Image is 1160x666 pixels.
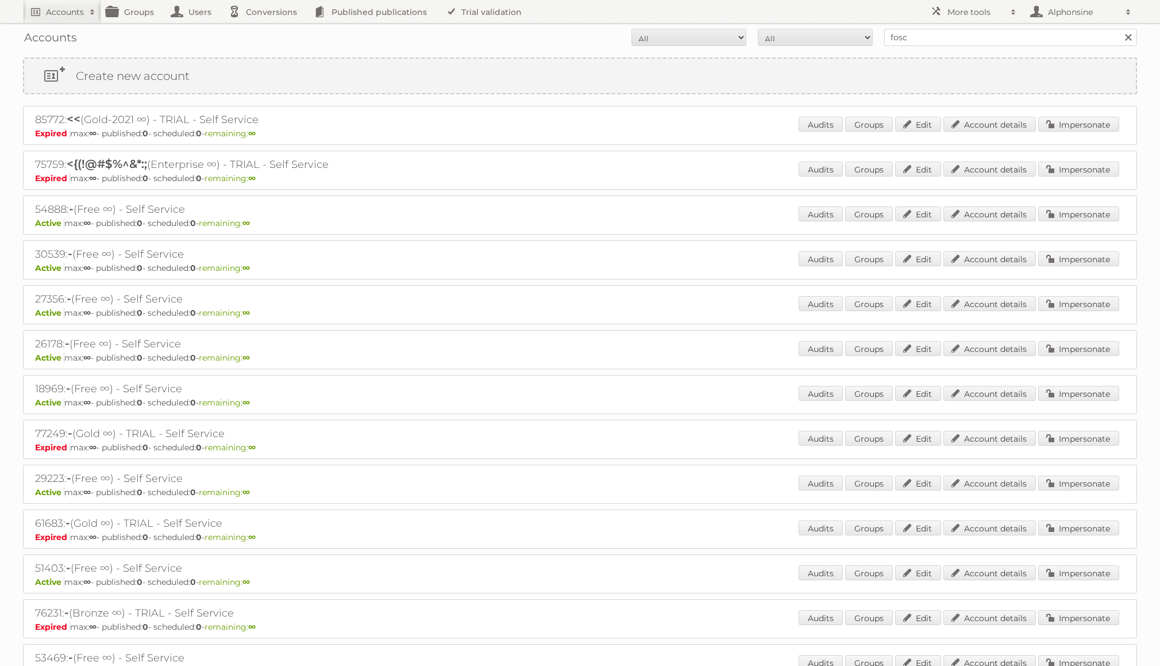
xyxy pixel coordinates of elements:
[89,532,97,542] strong: ∞
[845,520,893,535] a: Groups
[199,263,250,273] span: remaining:
[35,442,70,453] span: Expired
[35,622,1125,632] p: max: - published: - scheduled: -
[83,353,91,363] strong: ∞
[248,622,256,632] strong: ∞
[83,487,91,497] strong: ∞
[947,6,1005,18] h2: More tools
[35,353,1125,363] p: max: - published: - scheduled: -
[205,128,256,139] span: remaining:
[137,353,142,363] strong: 0
[137,397,142,408] strong: 0
[83,577,91,587] strong: ∞
[83,263,91,273] strong: ∞
[1038,206,1119,221] a: Impersonate
[196,442,202,453] strong: 0
[83,308,91,318] strong: ∞
[35,577,1125,587] p: max: - published: - scheduled: -
[248,173,256,183] strong: ∞
[242,577,250,587] strong: ∞
[205,622,256,632] span: remaining:
[35,442,1125,453] p: max: - published: - scheduled: -
[895,251,941,266] a: Edit
[35,112,437,127] h2: 85772: (Gold-2021 ∞) - TRIAL - Self Service
[35,471,437,486] h2: 29223: (Free ∞) - Self Service
[65,516,70,530] span: -
[190,353,196,363] strong: 0
[199,577,250,587] span: remaining:
[35,516,437,531] h2: 61683: (Gold ∞) - TRIAL - Self Service
[89,173,97,183] strong: ∞
[1038,431,1119,446] a: Impersonate
[1038,476,1119,491] a: Impersonate
[242,487,250,497] strong: ∞
[895,565,941,580] a: Edit
[943,431,1036,446] a: Account details
[66,561,71,575] span: -
[67,471,71,485] span: -
[943,386,1036,401] a: Account details
[89,442,97,453] strong: ∞
[83,218,91,228] strong: ∞
[137,487,142,497] strong: 0
[895,386,941,401] a: Edit
[89,622,97,632] strong: ∞
[1038,251,1119,266] a: Impersonate
[845,476,893,491] a: Groups
[35,577,64,587] span: Active
[248,532,256,542] strong: ∞
[1038,296,1119,311] a: Impersonate
[35,202,437,217] h2: 54888: (Free ∞) - Self Service
[83,397,91,408] strong: ∞
[895,117,941,132] a: Edit
[799,251,843,266] a: Audits
[1038,117,1119,132] a: Impersonate
[35,308,1125,318] p: max: - published: - scheduled: -
[1038,341,1119,356] a: Impersonate
[35,426,437,441] h2: 77249: (Gold ∞) - TRIAL - Self Service
[845,431,893,446] a: Groups
[35,381,437,396] h2: 18969: (Free ∞) - Self Service
[190,577,196,587] strong: 0
[845,341,893,356] a: Groups
[137,308,142,318] strong: 0
[242,308,250,318] strong: ∞
[845,162,893,177] a: Groups
[196,173,202,183] strong: 0
[67,112,80,126] span: <<
[1038,610,1119,625] a: Impersonate
[943,251,1036,266] a: Account details
[142,532,148,542] strong: 0
[35,263,64,273] span: Active
[35,397,64,408] span: Active
[895,296,941,311] a: Edit
[46,6,84,18] h2: Accounts
[137,218,142,228] strong: 0
[35,308,64,318] span: Active
[943,117,1036,132] a: Account details
[1045,6,1120,18] h2: Alphonsine
[35,218,1125,228] p: max: - published: - scheduled: -
[799,610,843,625] a: Audits
[799,386,843,401] a: Audits
[35,650,437,665] h2: 53469: (Free ∞) - Self Service
[137,263,142,273] strong: 0
[799,476,843,491] a: Audits
[196,128,202,139] strong: 0
[35,247,437,262] h2: 30539: (Free ∞) - Self Service
[799,520,843,535] a: Audits
[35,606,437,621] h2: 76231: (Bronze ∞) - TRIAL - Self Service
[69,202,74,216] span: -
[196,532,202,542] strong: 0
[24,59,1136,93] a: Create new account
[943,610,1036,625] a: Account details
[895,431,941,446] a: Edit
[205,173,256,183] span: remaining:
[142,173,148,183] strong: 0
[199,353,250,363] span: remaining:
[799,296,843,311] a: Audits
[35,263,1125,273] p: max: - published: - scheduled: -
[35,157,437,172] h2: 75759: (Enterprise ∞) - TRIAL - Self Service
[845,251,893,266] a: Groups
[68,426,72,440] span: -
